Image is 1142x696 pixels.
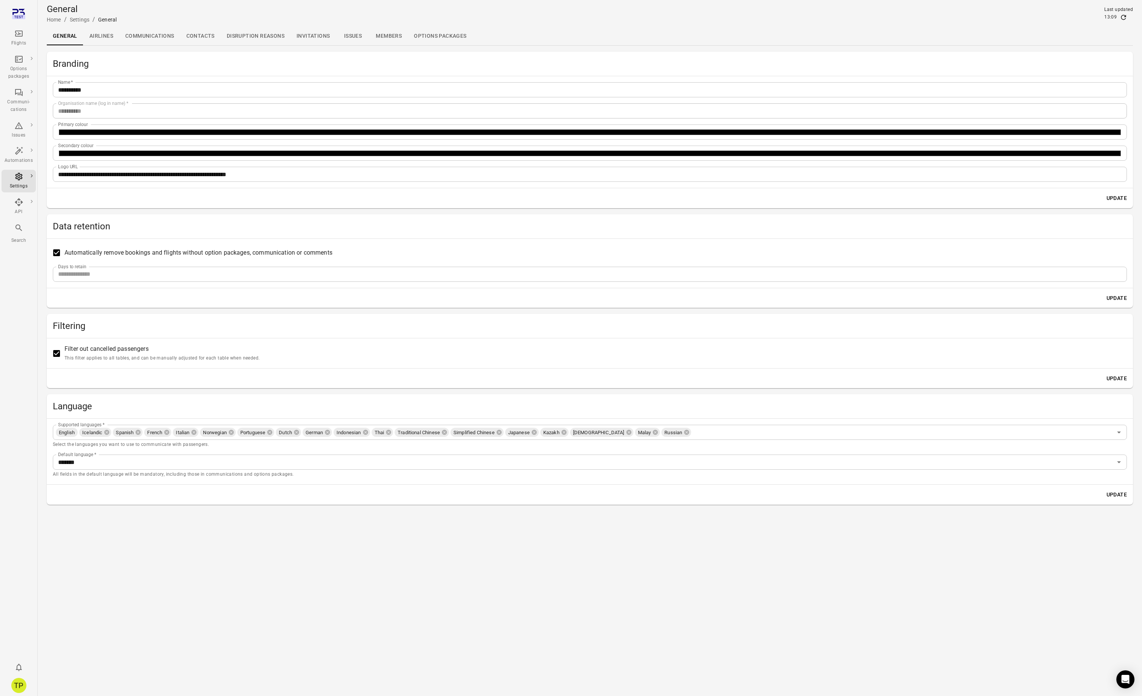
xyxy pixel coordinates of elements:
div: French [144,428,171,437]
p: Select the languages you want to use to communicate with passengers. [53,441,1127,449]
li: / [64,15,67,24]
div: API [5,208,33,216]
label: Default language [58,451,96,458]
div: [DEMOGRAPHIC_DATA] [570,428,633,437]
div: Traditional Chinese [395,428,449,437]
span: Icelandic [79,429,105,436]
h2: Filtering [53,320,1127,332]
div: Communi-cations [5,98,33,114]
a: General [47,27,83,45]
div: Indonesian [334,428,370,437]
span: Thai [372,429,387,436]
a: Contacts [180,27,221,45]
div: Automations [5,157,33,164]
a: Airlines [83,27,119,45]
button: Open [1114,427,1124,438]
h2: Branding [53,58,1127,70]
button: Notifications [11,660,26,675]
span: Dutch [276,429,295,436]
a: Options packages [408,27,472,45]
a: Issues [2,119,36,141]
div: Norwegian [200,428,235,437]
a: Flights [2,27,36,49]
nav: Breadcrumbs [47,15,117,24]
span: English [56,429,78,436]
span: Simplified Chinese [450,429,498,436]
span: Traditional Chinese [395,429,443,436]
div: Simplified Chinese [450,428,504,437]
a: Invitations [290,27,336,45]
div: Icelandic [79,428,111,437]
h2: Data retention [53,220,1127,232]
span: Malay [635,429,654,436]
span: Italian [173,429,192,436]
a: Settings [70,17,89,23]
div: Malay [635,428,660,437]
h1: General [47,3,117,15]
div: Portuguese [237,428,275,437]
div: Thai [372,428,393,437]
button: Tómas Páll Máté [8,675,29,696]
a: API [2,195,36,218]
div: Italian [173,428,198,437]
label: Organisation name (log in name) [58,100,128,106]
div: TP [11,678,26,693]
button: Search [2,221,36,246]
span: Russian [661,429,685,436]
span: [DEMOGRAPHIC_DATA] [570,429,627,436]
a: Issues [336,27,370,45]
label: Secondary colour [58,142,94,149]
label: Days to retain [58,263,86,270]
span: Indonesian [334,429,364,436]
div: 13:09 [1104,14,1117,21]
li: / [92,15,95,24]
div: Open Intercom Messenger [1116,670,1134,688]
div: German [303,428,332,437]
span: Portuguese [237,429,269,436]
div: Spanish [113,428,143,437]
div: General [98,16,117,23]
a: Automations [2,144,36,167]
span: German [303,429,326,436]
div: Russian [661,428,691,437]
div: Japanese [505,428,539,437]
a: Communications [119,27,180,45]
p: All fields in the default language will be mandatory, including those in communications and optio... [53,471,1127,478]
div: Settings [5,183,33,190]
span: Kazakh [540,429,563,436]
label: Logo URL [58,163,78,170]
label: Name [58,79,73,85]
div: Issues [5,132,33,139]
button: Update [1104,372,1130,386]
button: Update [1104,488,1130,502]
div: Flights [5,40,33,47]
p: This filter applies to all tables, and can be manually adjusted for each table when needed. [65,355,260,362]
h2: Language [53,400,1127,412]
button: Update [1104,191,1130,205]
button: Refresh data [1120,14,1127,21]
span: French [144,429,165,436]
span: Filter out cancelled passengers [65,344,260,362]
span: Automatically remove bookings and flights without option packages, communication or comments [65,248,332,257]
a: Members [370,27,408,45]
label: Primary colour [58,121,88,128]
span: Spanish [113,429,137,436]
div: Local navigation [47,27,1133,45]
div: Options packages [5,65,33,80]
a: Communi-cations [2,86,36,116]
div: Search [5,237,33,244]
a: Options packages [2,52,36,83]
label: Supported languages [58,421,105,428]
div: Dutch [276,428,301,437]
span: Japanese [505,429,533,436]
span: Norwegian [200,429,229,436]
a: Disruption reasons [221,27,290,45]
button: Open [1114,457,1124,467]
a: Settings [2,170,36,192]
div: Kazakh [540,428,569,437]
div: Last updated [1104,6,1133,14]
button: Update [1104,291,1130,305]
a: Home [47,17,61,23]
